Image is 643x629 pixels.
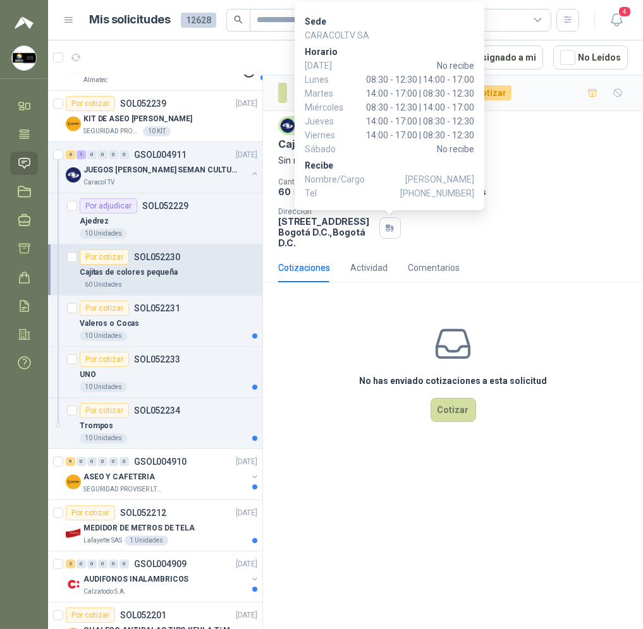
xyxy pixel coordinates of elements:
[405,172,474,186] span: [PERSON_NAME]
[134,253,180,261] p: SOL052230
[305,15,474,28] p: Sede
[411,186,638,197] p: Crédito a 30 días
[305,128,355,142] span: Viernes
[87,560,97,568] div: 0
[80,215,109,227] p: Ajedrez
[80,267,178,279] p: Cajitas de colores pequeña
[355,128,474,142] span: 14:00 - 17:00 | 08:30 - 12:30
[48,244,262,296] a: Por cotizarSOL052230Cajitas de colores pequeña60 Unidades
[80,301,129,316] div: Por cotizar
[12,46,36,70] img: Company Logo
[236,558,257,570] p: [DATE]
[66,454,260,494] a: 9 0 0 0 0 0 GSOL004910[DATE] Company LogoASEO Y CAFETERIASEGURIDAD PROVISER LTDA
[98,457,107,466] div: 0
[305,142,355,156] span: Sábado
[355,73,474,87] span: 08:30 - 12:30 | 14:00 - 17:00
[80,433,127,443] div: 10 Unidades
[83,484,163,494] p: SEGURIDAD PROVISER LTDA
[143,126,171,136] div: 10 KIT
[605,9,628,32] button: 4
[278,261,330,275] div: Cotizaciones
[83,75,107,85] p: Almatec
[142,201,188,210] p: SOL052229
[278,153,628,167] p: Sin marcación
[98,150,107,159] div: 0
[181,13,216,28] span: 12628
[80,318,139,330] p: Valeros o Cocas
[278,177,401,186] p: Cantidad
[305,100,355,114] span: Miércoles
[293,187,333,197] div: Unidades
[66,474,81,489] img: Company Logo
[83,522,195,534] p: MEDIDOR DE METROS DE TELA
[80,198,137,213] div: Por adjudicar
[66,96,115,111] div: Por cotizar
[236,456,257,468] p: [DATE]
[134,355,180,364] p: SOL052233
[125,536,168,546] div: 1 Unidades
[80,249,129,265] div: Por cotizar
[134,406,180,415] p: SOL052234
[305,159,474,172] p: Recibe
[134,150,187,159] p: GSOL004911
[109,560,118,568] div: 0
[119,457,129,466] div: 0
[66,116,81,131] img: Company Logo
[83,113,192,125] p: KIT DE ASEO [PERSON_NAME]
[305,114,355,128] span: Jueves
[278,116,347,135] div: Caracol TV
[278,138,413,151] p: Cajitas de colores pequeña
[80,403,129,418] div: Por cotizar
[48,91,262,142] a: Por cotizarSOL052239[DATE] Company LogoKIT DE ASEO [PERSON_NAME]SEGURIDAD PROVISER LTDA10 KIT
[77,560,86,568] div: 0
[359,374,547,388] h3: No has enviado cotizaciones a esta solicitud
[451,45,543,69] button: Asignado a mi
[66,167,81,183] img: Company Logo
[83,573,188,585] p: AUDIFONOS INALAMBRICOS
[134,304,180,313] p: SOL052231
[66,525,81,541] img: Company Logo
[278,207,374,216] p: Dirección
[355,87,474,100] span: 14:00 - 17:00 | 08:30 - 12:30
[305,45,474,59] p: Horario
[83,471,155,483] p: ASEO Y CAFETERIA
[355,100,474,114] span: 08:30 - 12:30 | 14:00 - 17:00
[134,560,187,568] p: GSOL004909
[87,457,97,466] div: 0
[66,147,260,188] a: 4 1 0 0 0 0 GSOL004911[DATE] Company LogoJUEGOS [PERSON_NAME] SEMAN CULTURALCaracol TV
[236,609,257,621] p: [DATE]
[66,556,260,597] a: 2 0 0 0 0 0 GSOL004909[DATE] Company LogoAUDIFONOS INALAMBRICOSCalzatodo S.A.
[98,560,107,568] div: 0
[80,382,127,392] div: 10 Unidades
[236,149,257,161] p: [DATE]
[90,11,171,29] h1: Mis solicitudes
[120,611,166,620] p: SOL052201
[431,398,476,422] button: Cotizar
[120,99,166,108] p: SOL052239
[80,229,127,239] div: 10 Unidades
[83,587,126,597] p: Calzatodo S.A.
[83,177,114,188] p: Caracol TV
[278,216,374,248] p: [STREET_ADDRESS] Bogotá D.C. , Bogotá D.C.
[66,150,75,159] div: 4
[400,186,474,200] span: [PHONE_NUMBER]
[234,15,243,24] span: search
[119,150,129,159] div: 0
[48,347,262,398] a: Por cotizarSOL052233UNO10 Unidades
[618,6,632,18] span: 4
[66,505,115,520] div: Por cotizar
[66,560,75,568] div: 2
[355,142,474,156] span: No recibe
[66,457,75,466] div: 9
[66,577,81,592] img: Company Logo
[48,500,262,551] a: Por cotizarSOL052212[DATE] Company LogoMEDIDOR DE METROS DE TELALafayette SAS1 Unidades
[411,177,638,186] p: Condición de pago
[278,186,291,197] p: 60
[305,73,355,87] span: Lunes
[355,114,474,128] span: 14:00 - 17:00 | 08:30 - 12:30
[109,150,118,159] div: 0
[134,457,187,466] p: GSOL004910
[120,508,166,517] p: SOL052212
[236,507,257,519] p: [DATE]
[77,150,86,159] div: 1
